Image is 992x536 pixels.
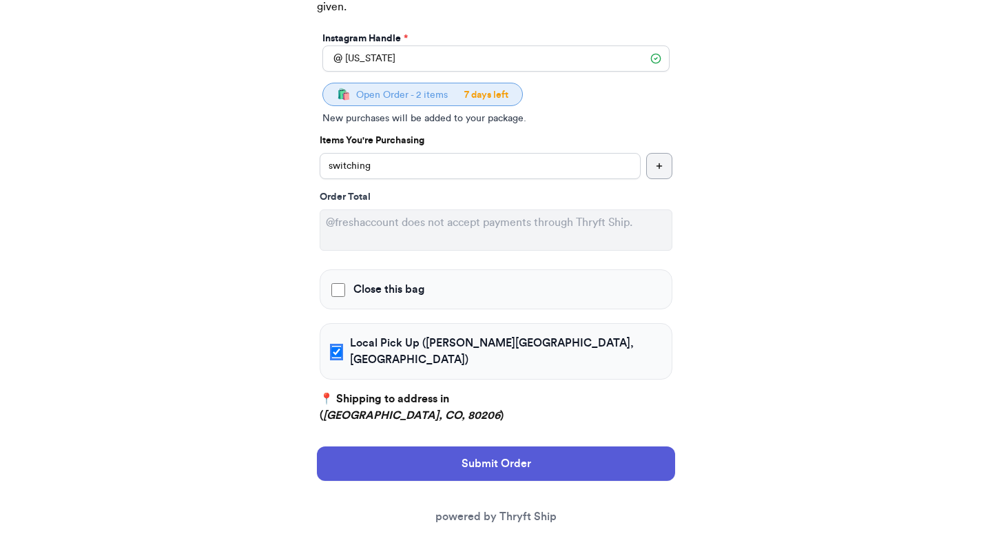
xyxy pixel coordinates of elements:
[322,112,670,125] p: New purchases will be added to your package.
[464,90,508,100] span: 7 days left
[320,153,641,179] input: ex.funky hat
[337,89,351,100] span: 🛍️
[331,345,342,359] input: Local Pick Up ([PERSON_NAME][GEOGRAPHIC_DATA], [GEOGRAPHIC_DATA])
[323,410,500,421] em: [GEOGRAPHIC_DATA], CO, 80206
[350,335,661,368] span: Local Pick Up ([PERSON_NAME][GEOGRAPHIC_DATA], [GEOGRAPHIC_DATA])
[320,134,672,147] p: Items You're Purchasing
[320,190,672,204] div: Order Total
[435,511,557,522] a: powered by Thryft Ship
[322,432,670,449] div: Update shipping address +
[322,32,408,45] label: Instagram Handle
[320,391,672,424] p: 📍 Shipping to address in ( )
[353,281,424,298] span: Close this bag
[317,446,675,481] button: Submit Order
[322,45,342,72] div: @
[356,90,448,100] span: Open Order - 2 items
[331,283,345,297] input: Close this bag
